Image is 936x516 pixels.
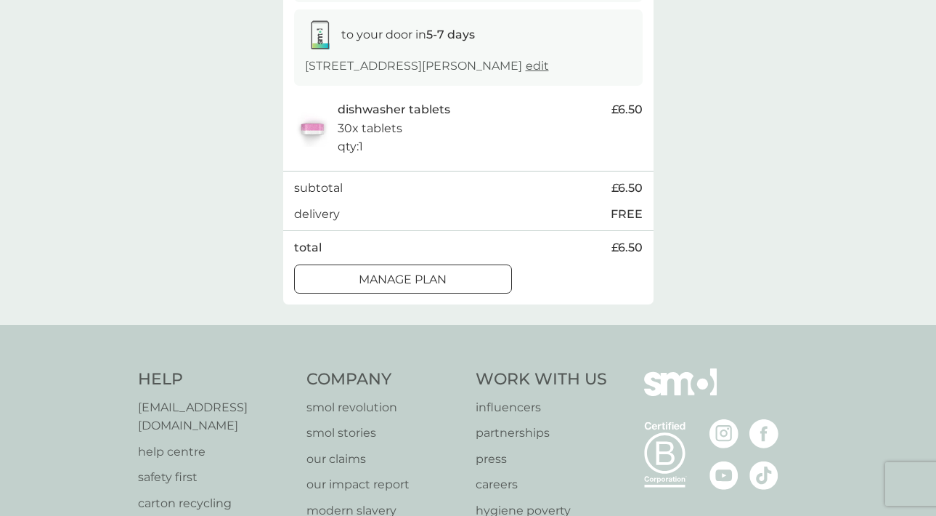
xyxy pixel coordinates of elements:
strong: 5-7 days [426,28,475,41]
p: FREE [611,205,643,224]
a: help centre [138,443,293,461]
a: carton recycling [138,494,293,513]
img: visit the smol Youtube page [709,461,738,490]
a: partnerships [476,424,607,443]
a: careers [476,475,607,494]
span: £6.50 [611,179,643,198]
img: visit the smol Tiktok page [749,461,778,490]
p: Manage plan [359,270,447,289]
img: visit the smol Facebook page [749,419,778,448]
p: 30x tablets [338,119,402,138]
span: £6.50 [611,100,643,119]
img: visit the smol Instagram page [709,419,738,448]
a: influencers [476,398,607,417]
p: qty : 1 [338,137,363,156]
a: safety first [138,468,293,487]
a: our claims [306,450,461,469]
a: smol revolution [306,398,461,417]
h4: Work With Us [476,368,607,391]
p: delivery [294,205,340,224]
p: dishwasher tablets [338,100,450,119]
p: [STREET_ADDRESS][PERSON_NAME] [305,57,549,76]
img: smol [644,368,717,418]
p: subtotal [294,179,343,198]
a: [EMAIL_ADDRESS][DOMAIN_NAME] [138,398,293,435]
button: Manage plan [294,265,512,294]
a: smol stories [306,424,461,443]
a: press [476,450,607,469]
a: our impact report [306,475,461,494]
p: total [294,238,322,257]
span: to your door in [341,28,475,41]
span: £6.50 [611,238,643,257]
h4: Help [138,368,293,391]
a: edit [526,59,549,73]
h4: Company [306,368,461,391]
